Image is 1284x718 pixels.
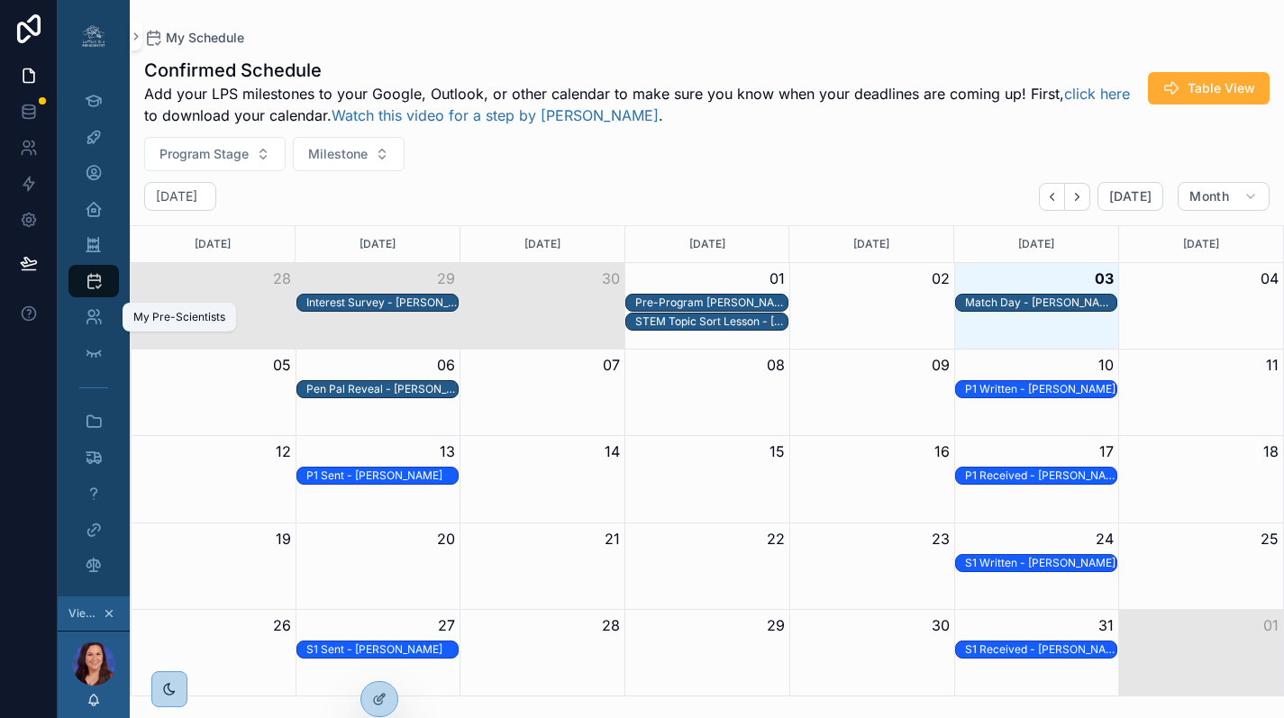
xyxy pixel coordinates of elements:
button: 09 [932,354,950,376]
button: 26 [273,614,291,636]
div: [DATE] [957,226,1116,262]
img: App logo [79,22,108,50]
span: Table View [1188,79,1255,97]
div: Month View [130,225,1284,696]
button: 01 [769,268,785,289]
button: 31 [1098,614,1114,636]
button: 15 [769,441,785,462]
button: Next [1065,183,1090,211]
button: 16 [934,441,950,462]
button: 10 [1098,354,1114,376]
button: 19 [276,528,291,550]
div: P1 Received - Kristen James [965,468,1117,484]
button: 14 [605,441,620,462]
button: 08 [767,354,785,376]
button: 22 [767,528,785,550]
button: 21 [605,528,620,550]
div: S1 Written - Kristen James [965,555,1117,571]
button: 13 [440,441,455,462]
button: 12 [276,441,291,462]
a: Watch this video for a step by [PERSON_NAME] [332,106,659,124]
div: [DATE] [628,226,787,262]
button: 05 [273,354,291,376]
button: 30 [602,268,620,289]
div: P1 Written - [PERSON_NAME] [965,382,1117,396]
div: S1 Received - [PERSON_NAME] [965,642,1117,657]
span: Viewing as [PERSON_NAME] [68,606,99,621]
div: P1 Written - Kristen James [965,381,1117,397]
button: Back [1039,183,1065,211]
button: 17 [1099,441,1114,462]
button: 20 [437,528,455,550]
span: Add your LPS milestones to your Google, Outlook, or other calendar to make sure you know when you... [144,83,1134,126]
div: P1 Sent - Kristen James [306,468,459,484]
button: 29 [767,614,785,636]
div: S1 Written - [PERSON_NAME] [965,556,1117,570]
div: Match Day - [PERSON_NAME] [965,295,1117,310]
div: S1 Received - Kristen James [965,641,1117,658]
div: scrollable content [58,72,130,596]
div: Interest Survey - Kristen James [306,295,459,311]
button: 03 [1095,268,1114,289]
a: click here [1064,85,1130,103]
div: Pen Pal Reveal - Kristen James [306,381,459,397]
span: [DATE] [1109,188,1152,204]
button: Month [1178,182,1270,211]
div: Pen Pal Reveal - [PERSON_NAME] [306,382,459,396]
button: 01 [1263,614,1279,636]
button: 02 [932,268,950,289]
div: My Pre-Scientists [133,310,225,324]
button: 29 [437,268,455,289]
button: 24 [1096,528,1114,550]
button: 11 [1266,354,1279,376]
div: [DATE] [792,226,951,262]
button: Table View [1148,72,1270,105]
div: [DATE] [133,226,292,262]
button: 07 [603,354,620,376]
button: 23 [932,528,950,550]
button: Select Button [144,137,286,171]
h1: Confirmed Schedule [144,58,1134,83]
button: 28 [273,268,291,289]
span: Milestone [308,145,368,163]
button: 04 [1261,268,1279,289]
button: 06 [437,354,455,376]
div: Match Day - Kristen James [965,295,1117,311]
span: Program Stage [159,145,249,163]
button: Select Button [293,137,405,171]
div: [DATE] [1122,226,1280,262]
button: 30 [932,614,950,636]
div: [DATE] [463,226,622,262]
div: [DATE] [298,226,457,262]
div: P1 Received - [PERSON_NAME] [965,468,1117,483]
button: 27 [438,614,455,636]
div: STEM Topic Sort Lesson - [PERSON_NAME] [635,314,788,329]
div: Pre-Program Eval - Kristen James [635,295,788,311]
div: S1 Sent - [PERSON_NAME] [306,642,459,657]
span: Month [1189,188,1229,204]
div: P1 Sent - [PERSON_NAME] [306,468,459,483]
button: 18 [1263,441,1279,462]
h2: [DATE] [156,187,197,205]
div: STEM Topic Sort Lesson - Kristen James [635,314,788,330]
div: S1 Sent - Kristen James [306,641,459,658]
button: [DATE] [1097,182,1163,211]
div: Pre-Program [PERSON_NAME] [635,295,788,310]
button: 28 [602,614,620,636]
div: Interest Survey - [PERSON_NAME] [306,295,459,310]
button: 25 [1261,528,1279,550]
a: My Schedule [144,29,244,47]
span: My Schedule [166,29,244,47]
